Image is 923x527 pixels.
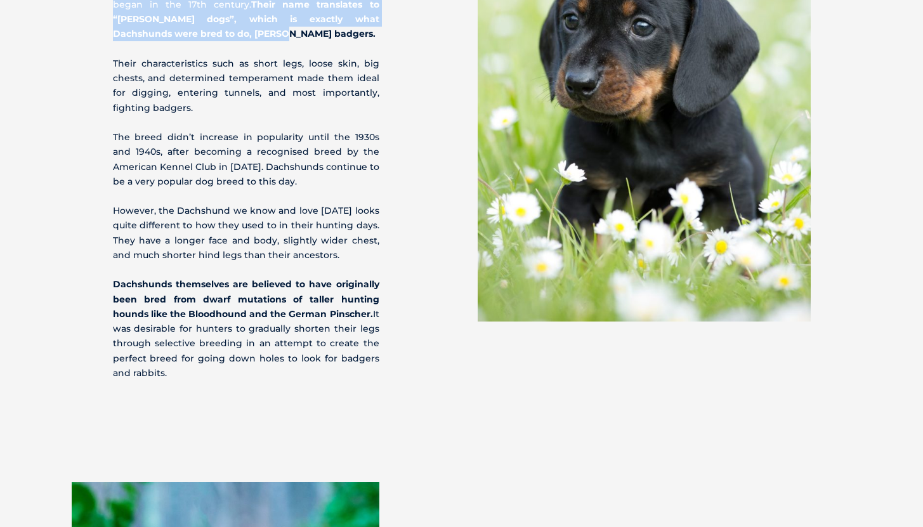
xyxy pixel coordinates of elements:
[113,204,379,263] p: However, the Dachshund we know and love [DATE] looks quite different to how they used to in their...
[113,130,379,189] p: The breed didn’t increase in popularity until the 1930s and 1940s, after becoming a recognised br...
[113,277,379,381] p: It was desirable for hunters to gradually shorten their legs through selective breeding in an att...
[113,278,379,319] strong: Dachshunds themselves are believed to have originally been bred from dwarf mutations of taller hu...
[113,56,379,115] p: Their characteristics such as short legs, loose skin, big chests, and determined temperament made...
